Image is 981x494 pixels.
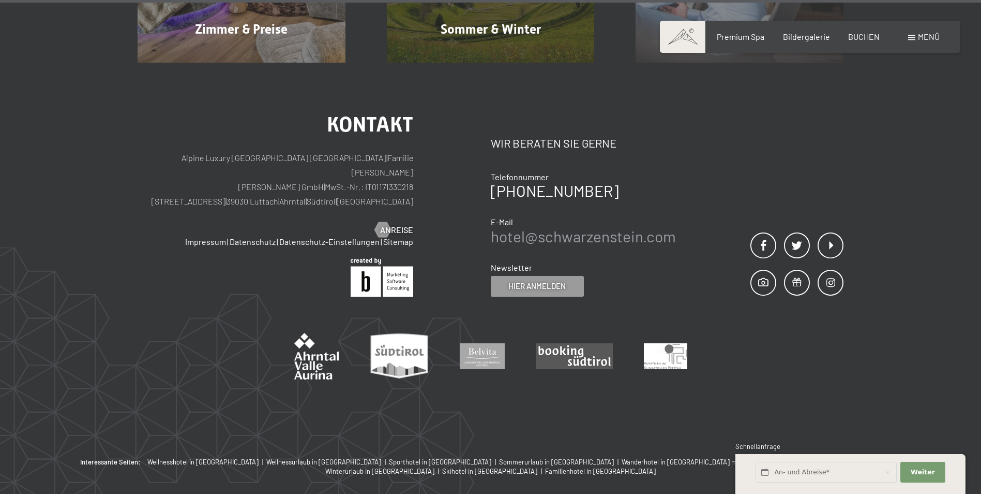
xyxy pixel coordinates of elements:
[389,457,499,467] a: Sporthotel in [GEOGRAPHIC_DATA] |
[383,237,413,246] a: Sitemap
[491,217,513,227] span: E-Mail
[545,467,656,476] a: Familienhotel in [GEOGRAPHIC_DATA]
[491,136,616,150] span: Wir beraten Sie gerne
[539,467,545,475] span: |
[336,196,337,206] span: |
[227,237,229,246] span: |
[260,458,266,466] span: |
[491,181,618,200] a: [PHONE_NUMBER]
[717,32,764,41] a: Premium Spa
[195,22,288,37] span: Zimmer & Preise
[783,32,830,41] a: Bildergalerie
[324,182,325,192] span: |
[491,172,549,182] span: Telefonnummer
[508,281,566,292] span: Hier anmelden
[442,467,545,476] a: Skihotel in [GEOGRAPHIC_DATA] |
[278,196,279,206] span: |
[266,457,389,467] a: Wellnessurlaub in [GEOGRAPHIC_DATA] |
[622,457,779,467] a: Wanderhotel in [GEOGRAPHIC_DATA] mit 4 Sternen |
[147,457,266,467] a: Wellnesshotel in [GEOGRAPHIC_DATA] |
[386,153,387,163] span: |
[375,224,413,236] a: Anreise
[80,457,141,467] b: Interessante Seiten:
[325,467,434,475] span: Winterurlaub in [GEOGRAPHIC_DATA]
[491,263,532,272] span: Newsletter
[493,458,499,466] span: |
[138,151,413,209] p: Alpine Luxury [GEOGRAPHIC_DATA] [GEOGRAPHIC_DATA] Familie [PERSON_NAME] [PERSON_NAME] GmbH MwSt.-...
[225,196,227,206] span: |
[615,458,622,466] span: |
[622,458,772,466] span: Wanderhotel in [GEOGRAPHIC_DATA] mit 4 Sternen
[279,237,380,246] a: Datenschutz-Einstellungen
[325,467,442,476] a: Winterurlaub in [GEOGRAPHIC_DATA] |
[327,112,413,137] span: Kontakt
[383,458,389,466] span: |
[351,258,413,297] img: Brandnamic GmbH | Leading Hospitality Solutions
[266,458,381,466] span: Wellnessurlaub in [GEOGRAPHIC_DATA]
[436,467,442,475] span: |
[900,462,945,483] button: Weiter
[230,237,276,246] a: Datenschutz
[389,458,491,466] span: Sporthotel in [GEOGRAPHIC_DATA]
[911,468,935,477] span: Weiter
[442,467,537,475] span: Skihotel in [GEOGRAPHIC_DATA]
[918,32,940,41] span: Menü
[185,237,226,246] a: Impressum
[277,237,278,246] span: |
[545,467,656,475] span: Familienhotel in [GEOGRAPHIC_DATA]
[441,22,541,37] span: Sommer & Winter
[491,227,676,245] a: hotel@schwarzenstein.com
[848,32,880,41] a: BUCHEN
[380,224,413,236] span: Anreise
[499,457,622,467] a: Sommerurlaub in [GEOGRAPHIC_DATA] |
[147,458,259,466] span: Wellnesshotel in [GEOGRAPHIC_DATA]
[306,196,307,206] span: |
[381,237,382,246] span: |
[735,442,780,451] span: Schnellanfrage
[499,458,614,466] span: Sommerurlaub in [GEOGRAPHIC_DATA]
